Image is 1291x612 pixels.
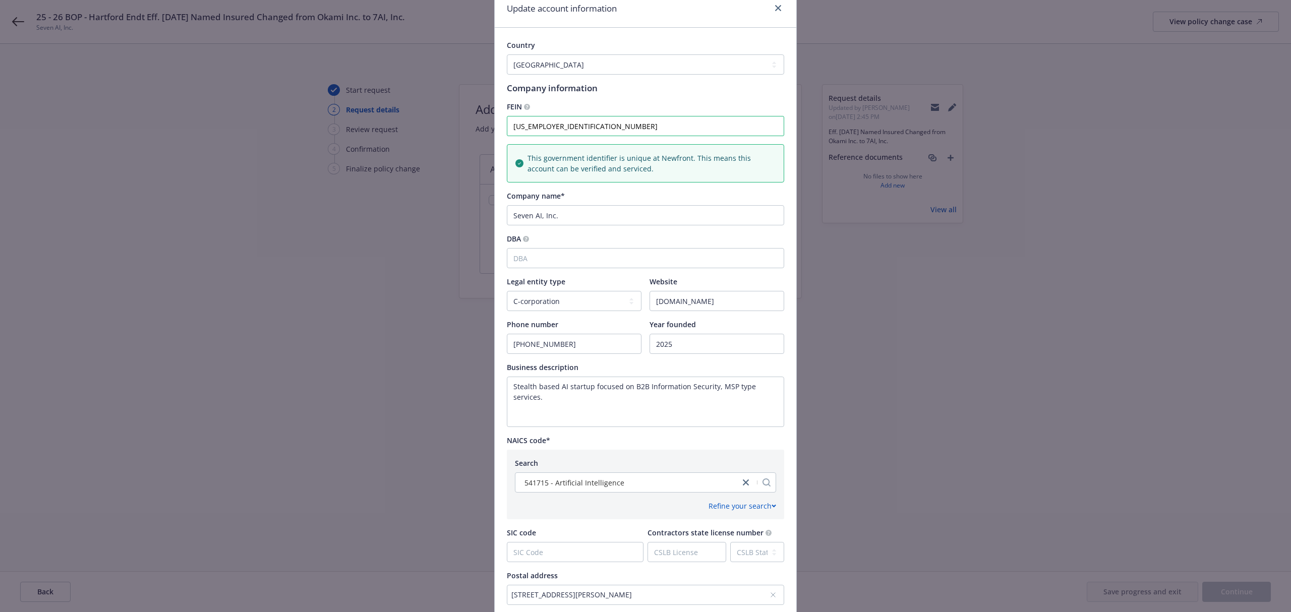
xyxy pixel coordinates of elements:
[507,83,784,93] h1: Company information
[507,571,558,580] span: Postal address
[648,528,764,537] span: Contractors state license number
[650,277,677,286] span: Website
[650,320,696,329] span: Year founded
[740,476,752,488] a: close
[507,234,521,243] span: DBA
[772,2,784,14] a: close
[507,40,535,50] span: Country
[507,377,784,427] textarea: Enter business description
[507,528,536,537] span: SIC code
[507,102,522,111] span: FEIN
[650,334,784,353] input: Company foundation year
[524,477,624,488] span: 541715 - Artificial Intelligence
[507,116,784,136] input: Federal Employer Identification Number, XX-XXXXXXX
[507,191,565,201] span: Company name*
[520,477,735,488] span: 541715 - Artificial Intelligence
[507,334,641,353] input: Enter phone number
[650,291,784,311] input: Enter URL
[507,542,643,562] input: SIC Code
[709,501,776,511] div: Refine your search
[507,585,784,605] button: [STREET_ADDRESS][PERSON_NAME]
[507,320,558,329] span: Phone number
[527,153,776,174] span: This government identifier is unique at Newfront. This means this account can be verified and ser...
[507,205,784,225] input: Company name
[648,542,726,562] input: CSLB License
[515,458,538,468] span: Search
[507,2,617,15] h1: Update account information
[511,589,770,600] div: [STREET_ADDRESS][PERSON_NAME]
[507,362,578,372] span: Business description
[507,248,784,268] input: DBA
[507,277,565,286] span: Legal entity type
[507,436,550,445] span: NAICS code*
